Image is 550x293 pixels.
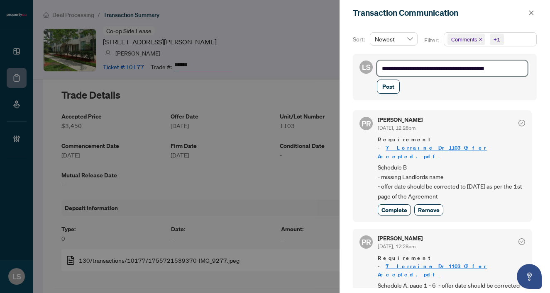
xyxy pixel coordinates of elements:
span: check-circle [518,120,525,126]
span: [DATE], 12:28pm [378,125,416,131]
div: Transaction Communication [353,7,526,19]
span: check-circle [518,238,525,245]
h5: [PERSON_NAME] [378,235,423,241]
span: close [528,10,534,16]
span: [DATE], 12:28pm [378,243,416,249]
span: Complete [381,206,407,214]
p: Sort: [353,35,367,44]
span: Requirement - [378,254,525,279]
div: +1 [494,35,500,44]
span: close [479,37,483,41]
span: Requirement - [378,136,525,160]
span: LS [362,61,371,73]
button: Open asap [517,264,542,289]
p: Filter: [424,36,440,45]
span: Remove [418,206,440,214]
button: Post [377,80,400,94]
span: Comments [451,35,477,44]
span: Schedule B - missing Landlords name - offer date should be corrected to [DATE] as per the 1st pag... [378,162,525,201]
a: 7_Lorraine_Dr_1103_Offer Accepted.pdf [378,263,487,278]
span: Comments [447,34,485,45]
a: 7_Lorraine_Dr_1103_Offer Accepted.pdf [378,144,487,160]
span: Post [382,80,394,93]
button: Remove [414,204,443,216]
h5: [PERSON_NAME] [378,117,423,123]
span: PR [362,236,371,248]
span: Newest [375,33,413,45]
span: PR [362,118,371,129]
button: Complete [378,204,411,216]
